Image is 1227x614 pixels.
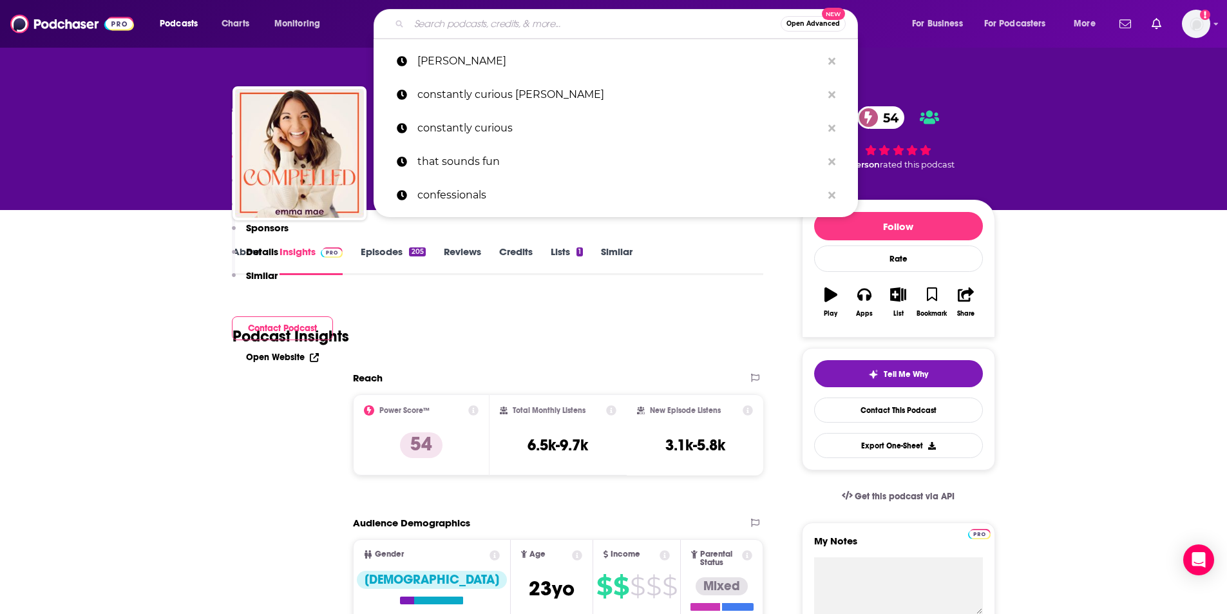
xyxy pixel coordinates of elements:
[881,279,915,325] button: List
[409,247,425,256] div: 205
[246,352,319,363] a: Open Website
[374,145,858,178] a: that sounds fun
[870,106,905,129] span: 54
[1182,10,1210,38] span: Logged in as Andrea1206
[232,269,278,293] button: Similar
[1065,14,1112,34] button: open menu
[802,98,995,178] div: 54 1 personrated this podcast
[814,398,983,423] a: Contact This Podcast
[857,106,905,129] a: 54
[513,406,585,415] h2: Total Monthly Listens
[844,160,880,169] span: 1 person
[374,78,858,111] a: constantly curious [PERSON_NAME]
[814,212,983,240] button: Follow
[417,111,822,145] p: constantly curious
[613,576,629,597] span: $
[246,245,278,258] p: Details
[957,310,975,318] div: Share
[232,316,333,340] button: Contact Podcast
[1074,15,1096,33] span: More
[912,15,963,33] span: For Business
[1114,13,1136,35] a: Show notifications dropdown
[353,372,383,384] h2: Reach
[893,310,904,318] div: List
[213,14,257,34] a: Charts
[824,310,837,318] div: Play
[814,279,848,325] button: Play
[353,517,470,529] h2: Audience Demographics
[374,178,858,212] a: confessionals
[551,245,583,275] a: Lists1
[357,571,507,589] div: [DEMOGRAPHIC_DATA]
[235,89,364,218] img: The Compelled Podcast with Emma Mae
[386,9,870,39] div: Search podcasts, credits, & more...
[576,247,583,256] div: 1
[650,406,721,415] h2: New Episode Listens
[160,15,198,33] span: Podcasts
[499,245,533,275] a: Credits
[781,16,846,32] button: Open AdvancedNew
[400,432,442,458] p: 54
[417,145,822,178] p: that sounds fun
[949,279,982,325] button: Share
[1183,544,1214,575] div: Open Intercom Messenger
[884,369,928,379] span: Tell Me Why
[528,436,588,455] h3: 6.5k-9.7k
[222,15,249,33] span: Charts
[232,245,278,269] button: Details
[1200,10,1210,20] svg: Add a profile image
[529,550,546,559] span: Age
[361,245,425,275] a: Episodes205
[1182,10,1210,38] img: User Profile
[814,433,983,458] button: Export One-Sheet
[856,310,873,318] div: Apps
[696,577,748,595] div: Mixed
[611,550,640,559] span: Income
[596,576,612,597] span: $
[832,481,965,512] a: Get this podcast via API
[417,78,822,111] p: constantly curious nicolas johns
[814,360,983,387] button: tell me why sparkleTell Me Why
[984,15,1046,33] span: For Podcasters
[822,8,845,20] span: New
[665,436,725,455] h3: 3.1k-5.8k
[444,245,481,275] a: Reviews
[630,576,645,597] span: $
[646,576,661,597] span: $
[529,576,575,601] span: 23 yo
[814,245,983,272] div: Rate
[1146,13,1166,35] a: Show notifications dropdown
[848,279,881,325] button: Apps
[1182,10,1210,38] button: Show profile menu
[814,535,983,557] label: My Notes
[375,550,404,559] span: Gender
[662,576,677,597] span: $
[409,14,781,34] input: Search podcasts, credits, & more...
[903,14,979,34] button: open menu
[968,527,991,539] a: Pro website
[379,406,430,415] h2: Power Score™
[374,111,858,145] a: constantly curious
[868,369,879,379] img: tell me why sparkle
[246,269,278,282] p: Similar
[10,12,134,36] img: Podchaser - Follow, Share and Rate Podcasts
[151,14,214,34] button: open menu
[855,491,955,502] span: Get this podcast via API
[880,160,955,169] span: rated this podcast
[374,44,858,78] a: [PERSON_NAME]
[968,529,991,539] img: Podchaser Pro
[265,14,337,34] button: open menu
[976,14,1065,34] button: open menu
[700,550,740,567] span: Parental Status
[601,245,633,275] a: Similar
[915,279,949,325] button: Bookmark
[274,15,320,33] span: Monitoring
[417,178,822,212] p: confessionals
[786,21,840,27] span: Open Advanced
[417,44,822,78] p: emma mae
[917,310,947,318] div: Bookmark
